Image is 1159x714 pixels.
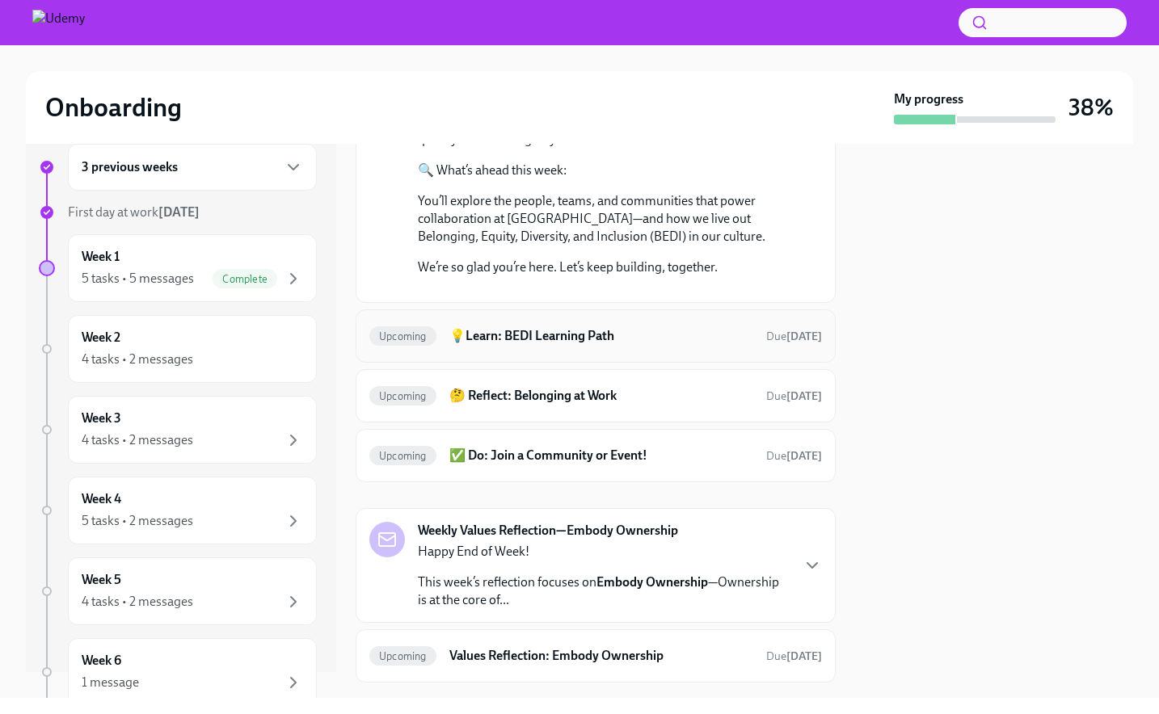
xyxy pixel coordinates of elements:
[596,574,708,590] strong: Embody Ownership
[418,522,678,540] strong: Weekly Values Reflection—Embody Ownership
[82,512,193,530] div: 5 tasks • 2 messages
[449,387,753,405] h6: 🤔 Reflect: Belonging at Work
[766,330,822,343] span: Due
[786,389,822,403] strong: [DATE]
[369,443,822,468] a: Upcoming✅ Do: Join a Community or Event!Due[DATE]
[1068,93,1114,122] h3: 38%
[766,329,822,344] span: August 23rd, 2025 11:00
[766,389,822,403] span: Due
[449,327,753,345] h6: 💡Learn: BEDI Learning Path
[39,204,317,221] a: First day at work[DATE]
[82,409,121,427] h6: Week 3
[766,649,822,663] span: Due
[82,351,193,368] div: 4 tasks • 2 messages
[418,162,796,179] p: 🔍 What’s ahead this week:
[213,273,277,285] span: Complete
[418,543,790,561] p: Happy End of Week!
[766,388,822,404] span: August 23rd, 2025 11:00
[39,477,317,544] a: Week 45 tasks • 2 messages
[82,490,121,508] h6: Week 4
[158,204,200,220] strong: [DATE]
[786,449,822,463] strong: [DATE]
[369,650,436,662] span: Upcoming
[82,571,121,589] h6: Week 5
[369,643,822,669] a: UpcomingValues Reflection: Embody OwnershipDue[DATE]
[45,91,182,124] h2: Onboarding
[418,192,796,246] p: You’ll explore the people, teams, and communities that power collaboration at [GEOGRAPHIC_DATA]—a...
[894,90,963,108] strong: My progress
[369,330,436,342] span: Upcoming
[369,390,436,402] span: Upcoming
[786,330,822,343] strong: [DATE]
[82,270,194,288] div: 5 tasks • 5 messages
[369,450,436,462] span: Upcoming
[766,649,822,664] span: August 24th, 2025 11:00
[449,647,753,665] h6: Values Reflection: Embody Ownership
[82,248,120,266] h6: Week 1
[82,652,121,670] h6: Week 6
[449,447,753,464] h6: ✅ Do: Join a Community or Event!
[82,329,120,346] h6: Week 2
[82,593,193,611] div: 4 tasks • 2 messages
[39,638,317,706] a: Week 61 message
[39,557,317,625] a: Week 54 tasks • 2 messages
[82,158,178,176] h6: 3 previous weeks
[786,649,822,663] strong: [DATE]
[39,315,317,383] a: Week 24 tasks • 2 messages
[82,431,193,449] div: 4 tasks • 2 messages
[82,674,139,691] div: 1 message
[32,10,85,36] img: Udemy
[39,396,317,464] a: Week 34 tasks • 2 messages
[68,204,200,220] span: First day at work
[369,383,822,409] a: Upcoming🤔 Reflect: Belonging at WorkDue[DATE]
[418,573,790,609] p: This week’s reflection focuses on —Ownership is at the core of...
[369,323,822,349] a: Upcoming💡Learn: BEDI Learning PathDue[DATE]
[68,144,317,191] div: 3 previous weeks
[418,258,796,276] p: We’re so glad you’re here. Let’s keep building, together.
[39,234,317,302] a: Week 15 tasks • 5 messagesComplete
[766,449,822,463] span: Due
[766,448,822,464] span: August 23rd, 2025 11:00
